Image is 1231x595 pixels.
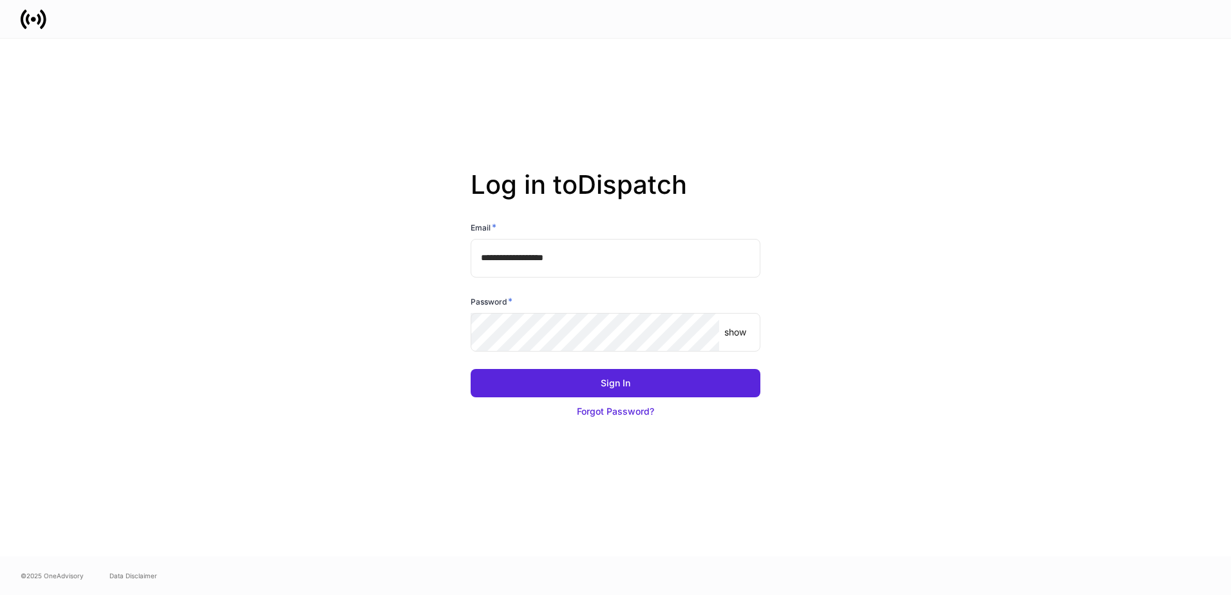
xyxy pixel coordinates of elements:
p: show [724,326,746,339]
div: Forgot Password? [577,405,654,418]
h6: Password [471,295,512,308]
div: Sign In [601,377,630,390]
button: Forgot Password? [471,397,760,426]
a: Data Disclaimer [109,571,157,581]
h2: Log in to Dispatch [471,169,760,221]
span: © 2025 OneAdvisory [21,571,84,581]
h6: Email [471,221,496,234]
button: Sign In [471,369,760,397]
